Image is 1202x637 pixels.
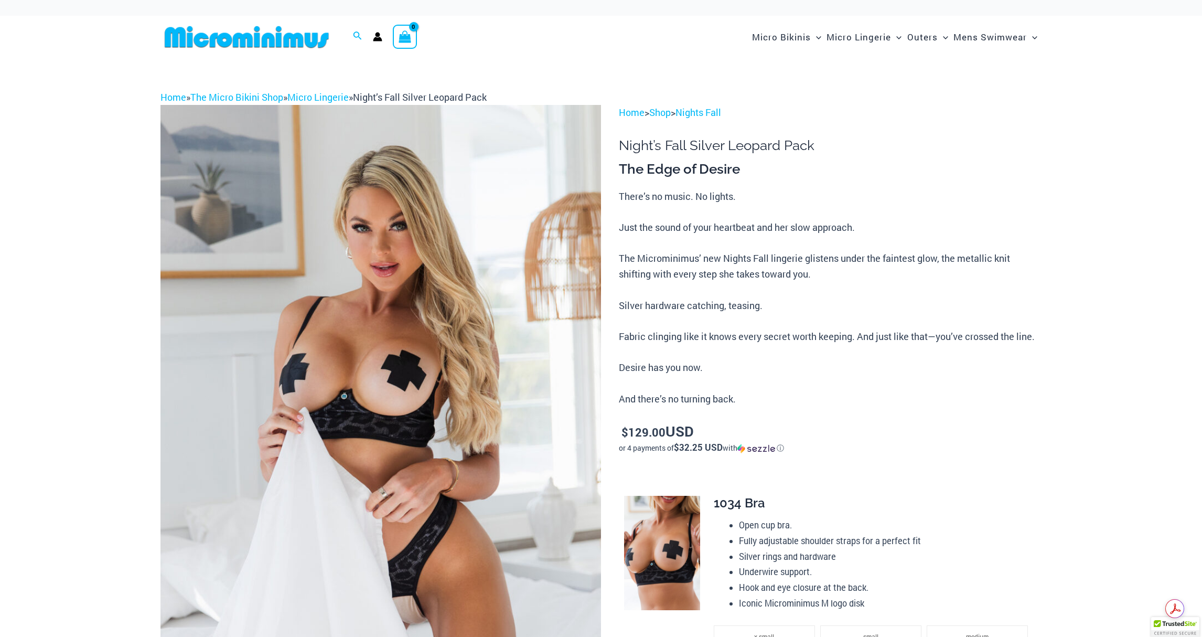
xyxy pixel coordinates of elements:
[621,424,666,440] bdi: 129.00
[190,91,283,103] a: The Micro Bikini Shop
[748,19,1042,55] nav: Site Navigation
[619,189,1042,407] p: There’s no music. No lights. Just the sound of your heartbeat and her slow approach. The Micromin...
[811,24,821,50] span: Menu Toggle
[619,161,1042,178] h3: The Edge of Desire
[160,91,487,103] span: » » »
[737,444,775,453] img: Sezzle
[674,441,723,453] span: $32.25 USD
[749,21,824,53] a: Micro BikinisMenu ToggleMenu Toggle
[373,32,382,41] a: Account icon link
[624,496,700,610] img: Nights Fall Silver Leopard 1036 Bra
[905,21,951,53] a: OutersMenu ToggleMenu Toggle
[619,137,1042,154] h1: Night’s Fall Silver Leopard Pack
[621,424,628,440] span: $
[675,106,721,119] a: Nights Fall
[619,443,1042,453] div: or 4 payments of with
[824,21,904,53] a: Micro LingerieMenu ToggleMenu Toggle
[353,91,487,103] span: Night’s Fall Silver Leopard Pack
[739,596,1033,611] li: Iconic Microminimus M logo disk
[393,25,417,49] a: View Shopping Cart, empty
[827,24,891,50] span: Micro Lingerie
[739,564,1033,580] li: Underwire support.
[938,24,948,50] span: Menu Toggle
[353,30,362,44] a: Search icon link
[739,549,1033,565] li: Silver rings and hardware
[1151,617,1199,637] div: TrustedSite Certified
[1027,24,1037,50] span: Menu Toggle
[287,91,349,103] a: Micro Lingerie
[953,24,1027,50] span: Mens Swimwear
[739,580,1033,596] li: Hook and eye closure at the back.
[619,105,1042,121] p: > >
[907,24,938,50] span: Outers
[739,533,1033,549] li: Fully adjustable shoulder straps for a perfect fit
[160,25,333,49] img: MM SHOP LOGO FLAT
[619,423,1042,440] p: USD
[619,443,1042,453] div: or 4 payments of$32.25 USDwithSezzle Click to learn more about Sezzle
[619,106,645,119] a: Home
[951,21,1040,53] a: Mens SwimwearMenu ToggleMenu Toggle
[752,24,811,50] span: Micro Bikinis
[160,91,186,103] a: Home
[714,495,765,511] span: 1034 Bra
[649,106,671,119] a: Shop
[739,517,1033,533] li: Open cup bra.
[891,24,901,50] span: Menu Toggle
